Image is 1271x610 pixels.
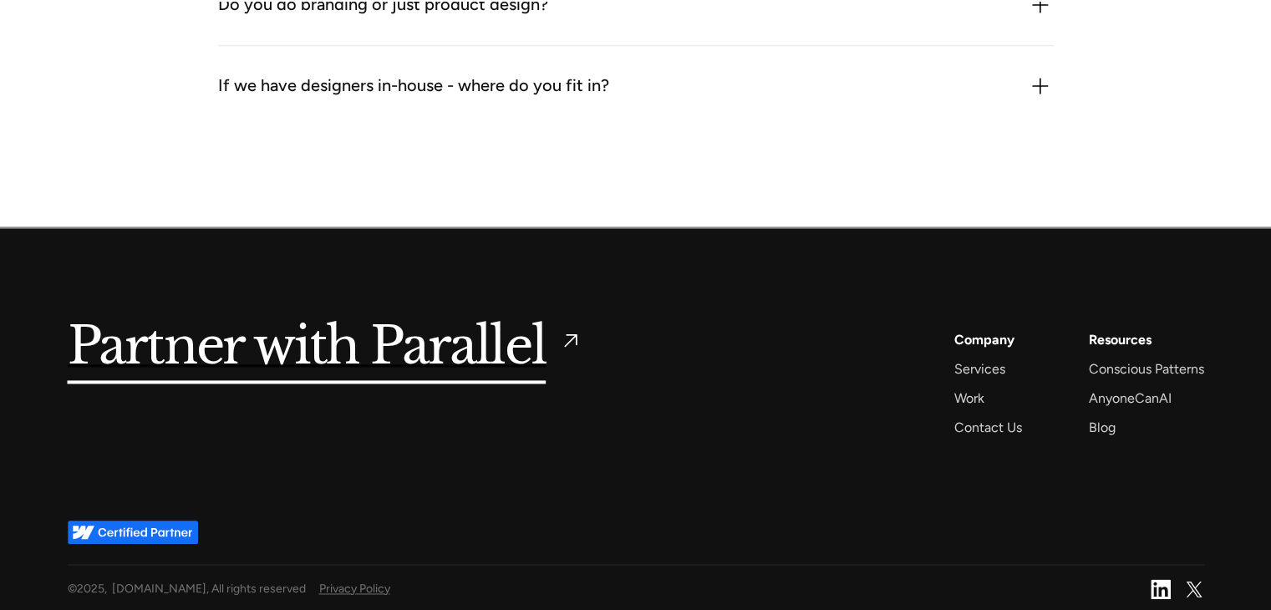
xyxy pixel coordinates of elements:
[954,328,1014,351] a: Company
[77,582,104,596] span: 2025
[1089,387,1172,409] a: AnyoneCanAI
[954,416,1022,439] a: Contact Us
[1089,328,1152,351] div: Resources
[218,73,609,99] div: If we have designers in-house - where do you fit in?
[954,387,984,409] a: Work
[1089,358,1204,380] a: Conscious Patterns
[1089,416,1116,439] a: Blog
[68,328,547,367] h5: Partner with Parallel
[68,578,306,599] div: © , [DOMAIN_NAME], All rights reserved
[68,328,583,367] a: Partner with Parallel
[319,578,1137,599] a: Privacy Policy
[954,358,1005,380] a: Services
